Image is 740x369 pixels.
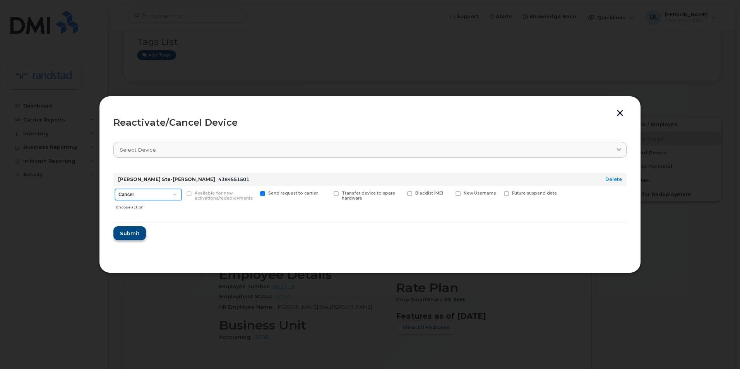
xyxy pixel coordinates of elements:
span: Transfer device to spare hardware [342,191,395,201]
span: Blacklist IMEI [415,191,443,196]
strong: [PERSON_NAME] Ste-[PERSON_NAME] [118,176,215,182]
input: Transfer device to spare hardware [324,191,328,195]
input: Send request to carrier [251,191,255,195]
div: Reactivate/Cancel Device [113,118,627,127]
input: New Username [446,191,450,195]
a: Select device [113,142,627,158]
span: Submit [120,230,139,237]
span: Send request to carrier [268,191,318,196]
span: Select device [120,146,156,154]
a: Delete [605,176,622,182]
input: Available for new activations/redeployments [177,191,181,195]
input: Blacklist IMEI [398,191,402,195]
div: Choose action [116,201,182,210]
input: Future suspend date [495,191,498,195]
span: Future suspend date [512,191,557,196]
span: New Username [464,191,496,196]
button: Submit [113,226,146,240]
span: Available for new activations/redeployments [195,191,253,201]
span: 4384551501 [218,176,249,182]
